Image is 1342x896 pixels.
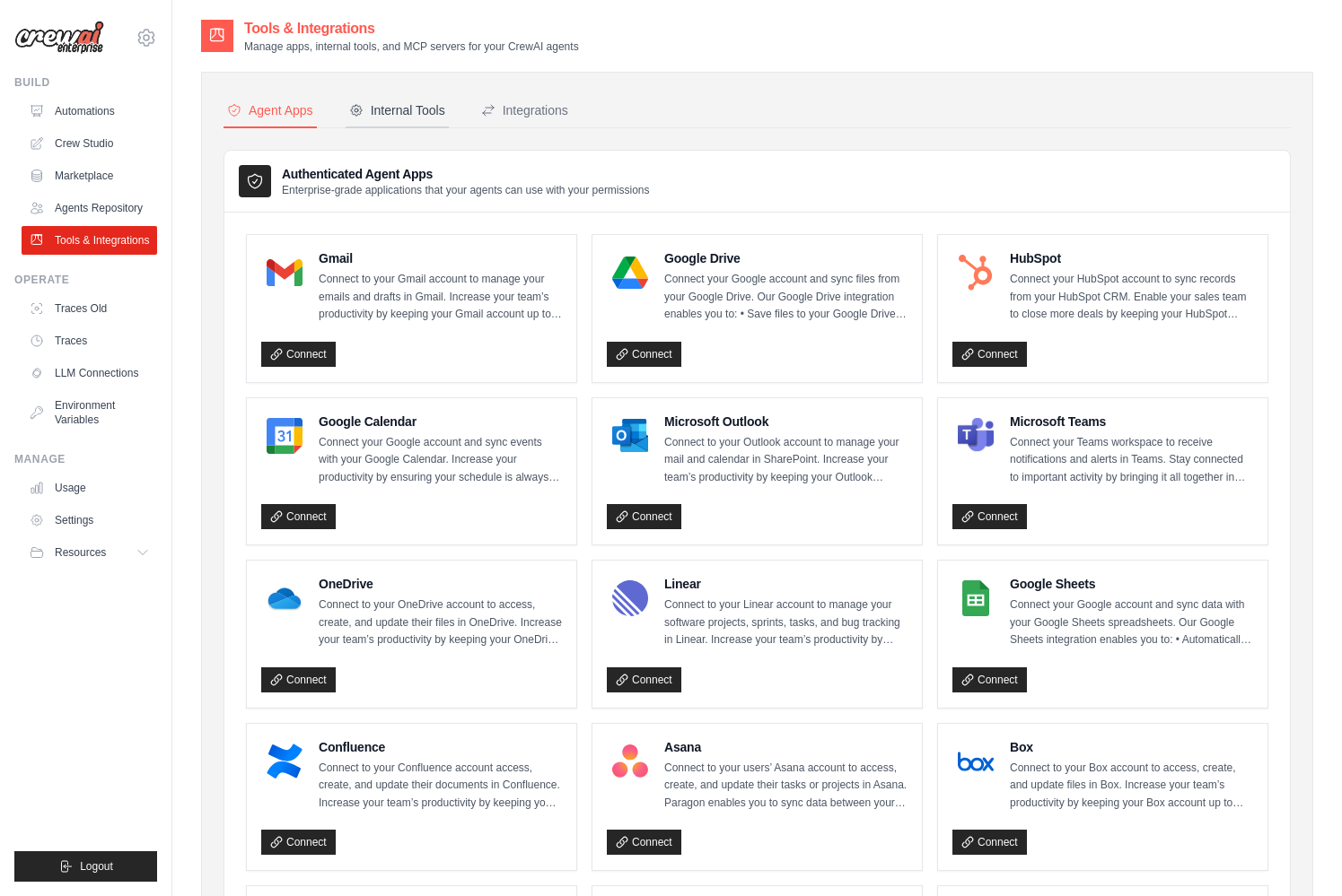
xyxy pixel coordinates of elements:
p: Connect your Teams workspace to receive notifications and alerts in Teams. Stay connected to impo... [1010,434,1253,487]
h3: Authenticated Agent Apps [282,165,650,183]
a: Crew Studio [22,129,157,158]
p: Connect your Google account and sync files from your Google Drive. Our Google Drive integration e... [664,271,908,324]
span: Logout [80,859,113,874]
div: Internal Tools [349,101,445,119]
div: Manage [14,452,157,466]
a: LLM Connections [22,359,157,387]
h4: Google Drive [664,249,908,267]
p: Connect to your users’ Asana account to access, create, and update their tasks or projects in Asa... [664,760,908,813]
div: Operate [14,273,157,287]
a: Settings [22,506,157,535]
a: Agents Repository [22,194,157,222]
a: Connect [261,667,336,692]
p: Connect your Google account and sync data with your Google Sheets spreadsheets. Our Google Sheets... [1010,596,1253,649]
h4: HubSpot [1010,249,1253,267]
p: Manage apps, internal tools, and MCP servers for your CrewAI agents [244,39,579,54]
p: Connect to your Linear account to manage your software projects, sprints, tasks, and bug tracking... [664,596,908,649]
p: Connect to your Gmail account to manage your emails and drafts in Gmail. Increase your team’s pro... [319,271,562,324]
h4: Confluence [319,738,562,756]
img: HubSpot Logo [958,255,994,291]
p: Connect your Google account and sync events with your Google Calendar. Increase your productivity... [319,434,562,487]
a: Traces Old [22,294,157,323]
img: Gmail Logo [267,255,303,291]
img: Asana Logo [612,744,648,779]
a: Connect [952,830,1027,855]
button: Internal Tools [346,94,449,128]
img: OneDrive Logo [267,580,303,616]
a: Usage [22,474,157,502]
h4: Gmail [319,249,562,267]
div: Integrations [481,101,568,119]
h4: Microsoft Outlook [664,413,908,431]
p: Connect to your Box account to access, create, and update files in Box. Increase your team’s prod... [1010,760,1253,813]
img: Confluence Logo [267,744,303,779]
img: Google Drive Logo [612,255,648,291]
img: Logo [14,21,104,55]
a: Connect [952,342,1027,367]
a: Automations [22,97,157,126]
button: Agent Apps [224,94,317,128]
a: Environment Variables [22,391,157,434]
a: Connect [607,504,681,529]
a: Connect [607,830,681,855]
a: Connect [261,504,336,529]
h4: Microsoft Teams [1010,413,1253,431]
p: Enterprise-grade applications that your agents can use with your permissions [282,183,650,197]
div: Build [14,75,157,90]
a: Connect [952,504,1027,529]
p: Connect to your Confluence account access, create, and update their documents in Confluence. Incr... [319,760,562,813]
h4: Linear [664,575,908,593]
div: Agent Apps [227,101,313,119]
button: Logout [14,851,157,882]
a: Tools & Integrations [22,226,157,255]
h4: Asana [664,738,908,756]
p: Connect to your Outlook account to manage your mail and calendar in SharePoint. Increase your tea... [664,434,908,487]
img: Microsoft Outlook Logo [612,418,648,454]
span: Resources [55,545,106,560]
a: Marketplace [22,161,157,190]
h2: Tools & Integrations [244,18,579,39]
img: Box Logo [958,744,994,779]
img: Google Calendar Logo [267,418,303,454]
a: Traces [22,326,157,355]
p: Connect your HubSpot account to sync records from your HubSpot CRM. Enable your sales team to clo... [1010,271,1253,324]
h4: OneDrive [319,575,562,593]
a: Connect [607,342,681,367]
p: Connect to your OneDrive account to access, create, and update their files in OneDrive. Increase ... [319,596,562,649]
h4: Google Sheets [1010,575,1253,593]
a: Connect [261,342,336,367]
img: Google Sheets Logo [958,580,994,616]
img: Linear Logo [612,580,648,616]
button: Resources [22,538,157,567]
img: Microsoft Teams Logo [958,418,994,454]
button: Integrations [478,94,572,128]
a: Connect [261,830,336,855]
a: Connect [607,667,681,692]
a: Connect [952,667,1027,692]
h4: Box [1010,738,1253,756]
h4: Google Calendar [319,413,562,431]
